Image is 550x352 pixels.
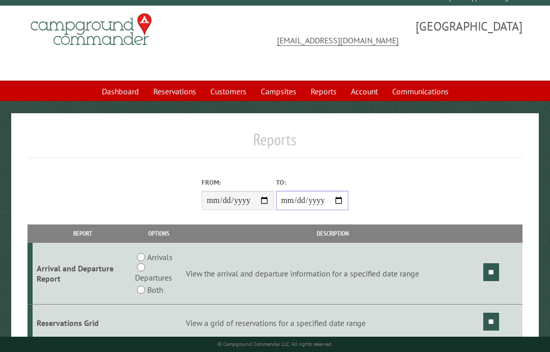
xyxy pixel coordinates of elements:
a: Customers [204,82,253,101]
small: © Campground Commander LLC. All rights reserved. [217,341,333,347]
label: From: [202,178,274,187]
td: Reservations Grid [33,305,133,342]
span: [GEOGRAPHIC_DATA] [275,18,522,68]
a: Reservations [147,82,202,101]
label: Arrivals [147,251,173,263]
label: To: [276,178,348,187]
a: Account [345,82,384,101]
label: Departures [135,271,172,284]
a: Campsites [255,82,302,101]
a: Dashboard [96,82,145,101]
td: Arrival and Departure Report [33,243,133,305]
label: Both [147,284,163,296]
td: View a grid of reservations for a specified date range [184,305,482,342]
a: Communications [386,82,455,101]
th: Report [33,224,133,242]
a: Reports [305,82,343,101]
th: Description [184,224,482,242]
img: Campground Commander [28,10,155,49]
th: Options [133,224,184,242]
td: View the arrival and departure information for a specified date range [184,243,482,305]
h1: Reports [28,130,522,158]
